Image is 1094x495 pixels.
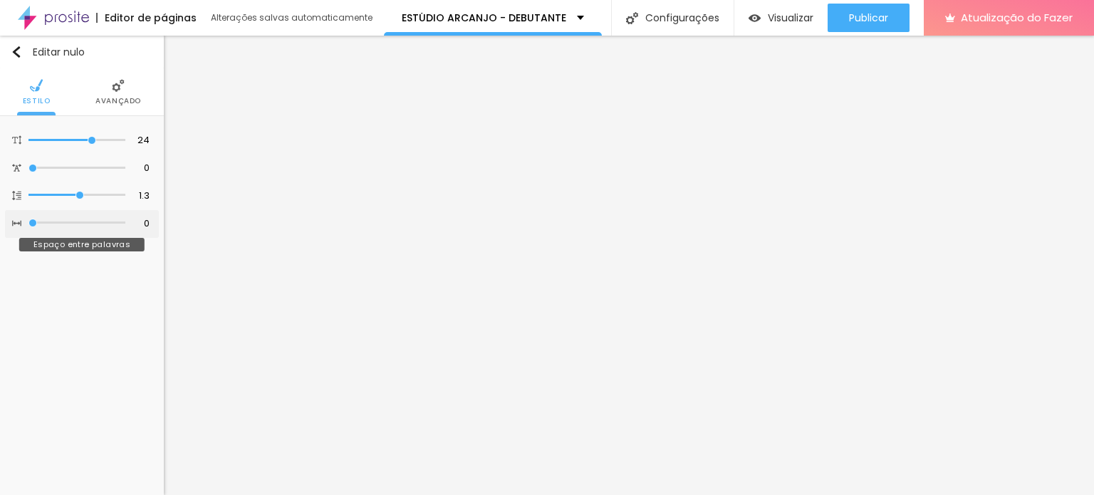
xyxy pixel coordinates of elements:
[11,46,22,58] img: Ícone
[105,11,197,25] font: Editor de páginas
[12,191,21,200] img: Ícone
[402,11,566,25] font: ESTÚDIO ARCANJO - DEBUTANTE
[12,219,21,228] img: Ícone
[849,11,888,25] font: Publicar
[211,11,373,24] font: Alterações salvas automaticamente
[12,135,21,145] img: Ícone
[961,10,1073,25] font: Atualização do Fazer
[749,12,761,24] img: view-1.svg
[30,79,43,92] img: Ícone
[12,163,21,172] img: Ícone
[768,11,813,25] font: Visualizar
[112,79,125,92] img: Ícone
[164,36,1094,495] iframe: Editor
[95,95,141,106] font: Avançado
[645,11,719,25] font: Configurações
[828,4,910,32] button: Publicar
[626,12,638,24] img: Ícone
[23,95,51,106] font: Estilo
[734,4,828,32] button: Visualizar
[33,45,85,59] font: Editar nulo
